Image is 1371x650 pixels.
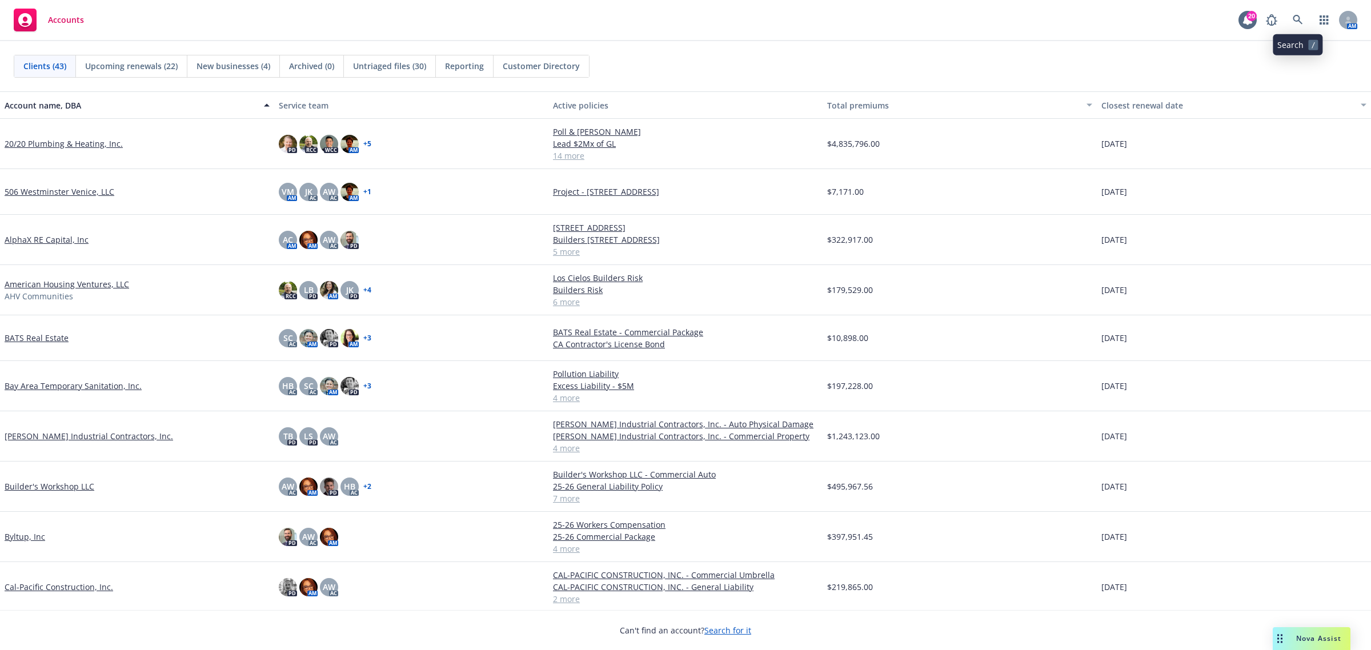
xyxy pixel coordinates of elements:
a: [PERSON_NAME] Industrial Contractors, Inc. - Auto Physical Damage [553,418,818,430]
img: photo [299,578,318,596]
img: photo [320,135,338,153]
img: photo [279,528,297,546]
a: 4 more [553,442,818,454]
a: + 4 [363,287,371,294]
button: Total premiums [823,91,1097,119]
span: HB [344,480,355,492]
span: $10,898.00 [827,332,868,344]
a: Search for it [704,625,751,636]
a: CAL-PACIFIC CONSTRUCTION, INC. - General Liability [553,581,818,593]
a: 506 Westminster Venice, LLC [5,186,114,198]
a: CAL-PACIFIC CONSTRUCTION, INC. - Commercial Umbrella [553,569,818,581]
a: Pollution Liability [553,368,818,380]
span: New businesses (4) [197,60,270,72]
span: $197,228.00 [827,380,873,392]
a: Builders Risk [553,284,818,296]
div: Closest renewal date [1101,99,1354,111]
span: LS [304,430,313,442]
span: $1,243,123.00 [827,430,880,442]
a: Bay Area Temporary Sanitation, Inc. [5,380,142,392]
span: JK [346,284,354,296]
a: CA Contractor's License Bond [553,338,818,350]
img: photo [279,135,297,153]
a: 2 more [553,593,818,605]
span: [DATE] [1101,380,1127,392]
img: photo [320,329,338,347]
a: Report a Bug [1260,9,1283,31]
span: AW [323,234,335,246]
a: Excess Liability - $5M [553,380,818,392]
span: [DATE] [1101,430,1127,442]
a: American Housing Ventures, LLC [5,278,129,290]
button: Service team [274,91,548,119]
span: Reporting [445,60,484,72]
img: photo [340,329,359,347]
span: Customer Directory [503,60,580,72]
a: [PERSON_NAME] Industrial Contractors, Inc. [5,430,173,442]
span: JK [305,186,312,198]
a: Builders [STREET_ADDRESS] [553,234,818,246]
span: Untriaged files (30) [353,60,426,72]
a: [STREET_ADDRESS] [553,222,818,234]
a: 4 more [553,392,818,404]
span: [DATE] [1101,332,1127,344]
span: LB [304,284,314,296]
div: Account name, DBA [5,99,257,111]
div: Active policies [553,99,818,111]
span: AC [283,234,293,246]
a: + 2 [363,483,371,490]
span: AHV Communities [5,290,73,302]
span: [DATE] [1101,531,1127,543]
span: TB [283,430,293,442]
span: Can't find an account? [620,624,751,636]
img: photo [299,329,318,347]
span: AW [302,531,315,543]
a: Search [1286,9,1309,31]
span: Nova Assist [1296,633,1341,643]
a: Poll & [PERSON_NAME] [553,126,818,138]
img: photo [320,478,338,496]
a: BATS Real Estate - Commercial Package [553,326,818,338]
span: $495,967.56 [827,480,873,492]
span: $7,171.00 [827,186,864,198]
div: 20 [1246,11,1257,21]
span: VM [282,186,294,198]
img: photo [299,478,318,496]
a: Builder's Workshop LLC [5,480,94,492]
img: photo [340,135,359,153]
img: photo [340,183,359,201]
a: 6 more [553,296,818,308]
span: AW [323,186,335,198]
span: [DATE] [1101,186,1127,198]
a: + 3 [363,335,371,342]
button: Closest renewal date [1097,91,1371,119]
a: Project - [STREET_ADDRESS] [553,186,818,198]
span: [DATE] [1101,138,1127,150]
a: AlphaX RE Capital, Inc [5,234,89,246]
a: 4 more [553,543,818,555]
a: 7 more [553,492,818,504]
a: Cal-Pacific Construction, Inc. [5,581,113,593]
div: Total premiums [827,99,1080,111]
span: SC [283,332,293,344]
a: Lead $2Mx of GL [553,138,818,150]
span: [DATE] [1101,581,1127,593]
a: Accounts [9,4,89,36]
a: 14 more [553,150,818,162]
span: $397,951.45 [827,531,873,543]
a: 25-26 Commercial Package [553,531,818,543]
span: $322,917.00 [827,234,873,246]
img: photo [320,377,338,395]
button: Nova Assist [1273,627,1350,650]
span: Accounts [48,15,84,25]
a: + 3 [363,383,371,390]
img: photo [320,528,338,546]
img: photo [299,231,318,249]
img: photo [299,135,318,153]
a: 5 more [553,246,818,258]
div: Drag to move [1273,627,1287,650]
span: [DATE] [1101,234,1127,246]
span: AW [323,430,335,442]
